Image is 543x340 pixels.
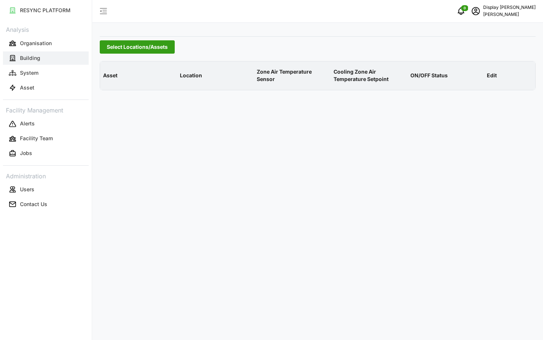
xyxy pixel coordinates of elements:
[3,36,89,51] a: Organisation
[20,7,71,14] p: RESYNC PLATFORM
[20,40,52,47] p: Organisation
[468,4,483,18] button: schedule
[3,146,89,161] a: Jobs
[20,201,47,208] p: Contact Us
[3,65,89,80] a: System
[20,135,53,142] p: Facility Team
[3,170,89,181] p: Administration
[20,120,35,127] p: Alerts
[3,81,89,94] button: Asset
[3,66,89,80] button: System
[3,182,89,197] a: Users
[409,66,483,85] p: ON/OFF Status
[3,37,89,50] button: Organisation
[3,51,89,65] button: Building
[3,24,89,34] p: Analysis
[20,186,34,193] p: Users
[332,62,406,89] p: Cooling Zone Air Temperature Setpoint
[3,132,89,145] button: Facility Team
[483,4,536,11] p: Display [PERSON_NAME]
[107,41,168,53] span: Select Locations/Assets
[102,66,175,85] p: Asset
[20,84,34,91] p: Asset
[20,54,40,62] p: Building
[464,6,466,11] span: 0
[3,147,89,160] button: Jobs
[3,131,89,146] a: Facility Team
[3,117,89,131] button: Alerts
[454,4,468,18] button: notifications
[100,40,175,54] button: Select Locations/Assets
[3,117,89,131] a: Alerts
[255,62,329,89] p: Zone Air Temperature Sensor
[3,4,89,17] button: RESYNC PLATFORM
[178,66,252,85] p: Location
[20,149,32,157] p: Jobs
[3,80,89,95] a: Asset
[3,104,89,115] p: Facility Management
[3,198,89,211] button: Contact Us
[20,69,38,77] p: System
[3,183,89,196] button: Users
[485,66,534,85] p: Edit
[483,11,536,18] p: [PERSON_NAME]
[3,3,89,18] a: RESYNC PLATFORM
